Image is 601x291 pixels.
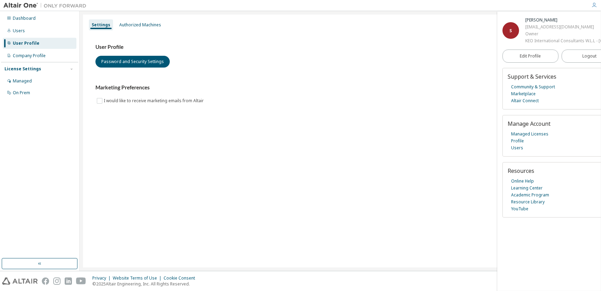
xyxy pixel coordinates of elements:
[65,277,72,285] img: linkedin.svg
[511,97,539,104] a: Altair Connect
[582,53,597,60] span: Logout
[502,50,558,63] a: Edit Profile
[104,97,205,105] label: I would like to receive marketing emails from Altair
[76,277,86,285] img: youtube.svg
[13,53,46,59] div: Company Profile
[3,2,90,9] img: Altair One
[164,275,199,281] div: Cookie Consent
[511,192,549,199] a: Academic Program
[13,90,30,96] div: On Prem
[92,281,199,287] p: © 2025 Altair Engineering, Inc. All Rights Reserved.
[42,277,49,285] img: facebook.svg
[511,199,545,205] a: Resource Library
[13,41,39,46] div: User Profile
[511,90,536,97] a: Marketplace
[53,277,61,285] img: instagram.svg
[95,84,585,91] h3: Marketing Preferences
[511,138,524,144] a: Profile
[510,28,512,34] span: S
[508,167,534,175] span: Resources
[2,277,38,285] img: altair_logo.svg
[520,53,541,59] span: Edit Profile
[92,275,113,281] div: Privacy
[95,56,170,68] button: Password and Security Settings
[13,78,32,84] div: Managed
[92,22,110,28] div: Settings
[4,66,41,72] div: License Settings
[511,205,528,212] a: YouTube
[13,28,25,34] div: Users
[511,144,523,151] a: Users
[119,22,161,28] div: Authorized Machines
[113,275,164,281] div: Website Terms of Use
[511,185,543,192] a: Learning Center
[511,178,534,185] a: Online Help
[511,131,548,138] a: Managed Licenses
[508,73,556,80] span: Support & Services
[508,120,551,127] span: Manage Account
[13,16,36,21] div: Dashboard
[511,83,555,90] a: Community & Support
[95,44,585,51] h3: User Profile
